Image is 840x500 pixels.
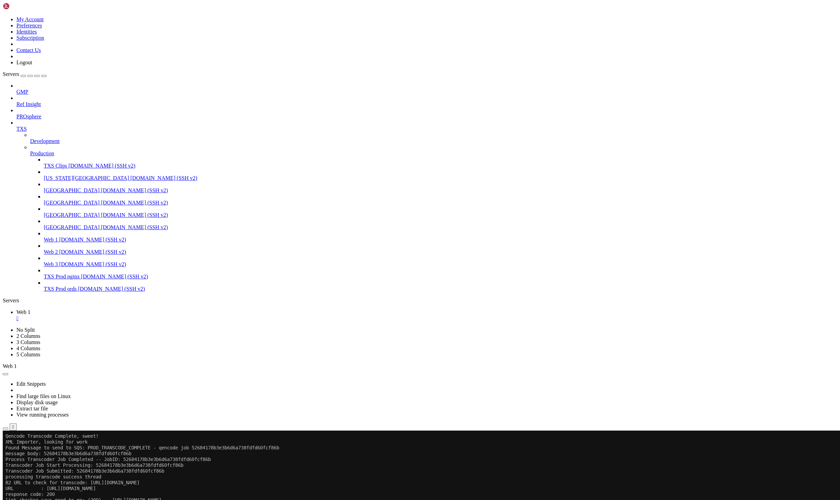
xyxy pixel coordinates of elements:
x-row: XML Importer, looking for work [3,404,750,410]
x-row: XML Importer, looking for work [3,352,750,357]
span: Production [30,150,54,156]
x-row: XML Importer, looking for work [3,363,750,369]
span: [DOMAIN_NAME] (SSH v2) [130,175,197,181]
x-row: XML Importer, looking for work [3,9,750,14]
x-row: link checker says good to go: (200) -- [URL][DOMAIN_NAME] [3,90,750,96]
x-row: Starting Video Still [3,148,750,154]
x-row: UF Bitrate is : 3058 kbps [3,200,750,206]
li: Web 1 [DOMAIN_NAME] (SSH v2) [44,231,837,243]
x-row: Transcoder Job Submitted: 52684178b3e3b6d6a738fdfd60fcf86b [3,38,750,43]
x-row: response code: 200 [3,61,750,67]
x-row: Process Transcoder Job Completed -- JobID: 52684178b3e3b6d6a738fdfd60fcf86b [3,26,750,32]
x-row: XML Importer, looking for work [3,357,750,363]
li: TXS Clips [DOMAIN_NAME] (SSH v2) [44,157,837,169]
a: Identities [16,29,37,35]
a: My Account [16,16,44,22]
x-row: emails sent [3,346,750,352]
a:  [16,315,837,321]
li: Web 3 [DOMAIN_NAME] (SSH v2) [44,255,837,267]
x-row: Looking for Telestrator PNG jobs to process... [3,299,750,305]
li: GMP [16,83,837,95]
li: [US_STATE][GEOGRAPHIC_DATA] [DOMAIN_NAME] (SSH v2) [44,169,837,181]
span: [DOMAIN_NAME] (SSH v2) [101,224,168,230]
x-row: FTP_SESSION_ID: 3F1466B560A05670E0630100007F5990 [3,113,750,119]
x-row: XML Importer, looking for work [3,282,750,288]
x-row: link checker says good to go: (200) -- [URL][DOMAIN_NAME] [3,67,750,73]
a: GMP [16,89,837,95]
x-row: Looking for Telestrator PNG jobs to process... [3,259,750,264]
a: Servers [3,71,47,77]
x-row: looking for movie maker zip jobs [3,369,750,375]
x-row: XML Importer, looking for work [3,381,750,386]
li: [GEOGRAPHIC_DATA] [DOMAIN_NAME] (SSH v2) [44,181,837,194]
x-row: XML Importer, looking for work [3,334,750,340]
x-row: B2 URL to check for transcode: [URL][DOMAIN_NAME] [3,49,750,55]
x-row: s3://txs_thumbnails/3F151FA715A678B6E0630100007F1C92.poster.png [3,218,750,224]
x-row: message body: 52684178b3e3b6d6a738fdfd60fcf86b [3,20,750,26]
span: Ref Insight [16,101,41,107]
a: [US_STATE][GEOGRAPHIC_DATA] [DOMAIN_NAME] (SSH v2) [44,175,837,181]
a: PROsphere [16,114,837,120]
x-row: XML Importer, looking for work [3,293,750,299]
x-row: URL : [URL][DOMAIN_NAME] [3,55,750,61]
x-row: Encoding job ID: 52684178b3e3b6d6a738fdfd60fcf86b [3,119,750,125]
a: Display disk usage [16,399,58,405]
x-row: UF Duration is : 148.12890000000002 minutes [3,183,750,189]
a: TXS [16,126,837,132]
span: [DOMAIN_NAME] (SSH v2) [101,212,168,218]
a: Extract tar file [16,406,48,411]
a: TXS Prod nginx [DOMAIN_NAME] (SSH v2) [44,274,837,280]
a: TXS Clips [DOMAIN_NAME] (SSH v2) [44,163,837,169]
x-row: 1080p file URL: [URL][DOMAIN_NAME] [3,107,750,113]
x-row: looking for movie maker zip jobs [3,410,750,416]
x-row: XML Importer, looking for work [3,305,750,311]
x-row: XML Importer, looking for work [3,270,750,276]
span: [US_STATE][GEOGRAPHIC_DATA] [44,175,129,181]
span: Development [30,138,60,144]
li: PROsphere [16,107,837,120]
x-row: Qencode Transcode Complete, sweet! [3,3,750,9]
x-row: XML Importer, looking for work [3,206,750,212]
a: Logout [16,60,32,65]
a: 3 Columns [16,339,40,345]
span: ~ [3,445,5,450]
li: [GEOGRAPHIC_DATA] [DOMAIN_NAME] (SSH v2) [44,218,837,231]
x-row: 720p file URL: [URL][DOMAIN_NAME] [3,102,750,107]
a: TXS Prod ords [DOMAIN_NAME] (SSH v2) [44,286,837,292]
div:  [12,424,14,430]
li: TXS Prod ords [DOMAIN_NAME] (SSH v2) [44,280,837,292]
x-row: response code: 200 [3,84,750,90]
x-row: Looking for Telestrator PNG jobs to process... [3,386,750,392]
span: Servers [3,71,19,77]
a: Find large files on Linux [16,393,71,399]
span: [DOMAIN_NAME] (SSH v2) [68,163,135,169]
x-row: Video Still, use URL: [URL][DOMAIN_NAME] [3,142,750,148]
x-row: URL : [URL][DOMAIN_NAME] [3,78,750,84]
a: [GEOGRAPHIC_DATA] [DOMAIN_NAME] (SSH v2) [44,224,837,231]
x-row: processing transcode success thread [3,43,750,49]
x-row: UF Size is : 3479755094 bytes [3,195,750,200]
x-row: XML Importer, looking for work [3,317,750,323]
span: [GEOGRAPHIC_DATA] [44,200,100,206]
x-row: Found Message to send to SQS: BACKUP_TRANSCODES_PROD - philadelphia__vancouver_whitecaps.sep_13_2... [3,166,750,171]
span: [GEOGRAPHIC_DATA] [44,224,100,230]
x-row: Transcoder Job Start Processing: 52684178b3e3b6d6a738fdfd60fcf86b [3,32,750,38]
a: 2 Columns [16,333,40,339]
span: ~ [3,439,5,444]
x-row: XML Importer, looking for work [3,276,750,282]
span: Web 1 [16,309,30,315]
li: Web 2 [DOMAIN_NAME] (SSH v2) [44,243,837,255]
span: Web 2 [44,249,58,255]
x-row: XML Importer, looking for work [3,416,750,421]
span: TXS Prod nginx [44,274,80,279]
x-row: Video Still from url: [URL][DOMAIN_NAME] [3,241,750,247]
x-row: XML Importer, looking for work [3,264,750,270]
li: TXS Prod nginx [DOMAIN_NAME] (SSH v2) [44,267,837,280]
a: Edit Snippets [16,381,46,387]
span: [DOMAIN_NAME] (SSH v2) [78,286,145,292]
a: Preferences [16,23,42,28]
x-row: looking for movie maker zip jobs [3,212,750,218]
x-row: XML Importer, looking for work [3,375,750,381]
li: Development [30,132,837,144]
